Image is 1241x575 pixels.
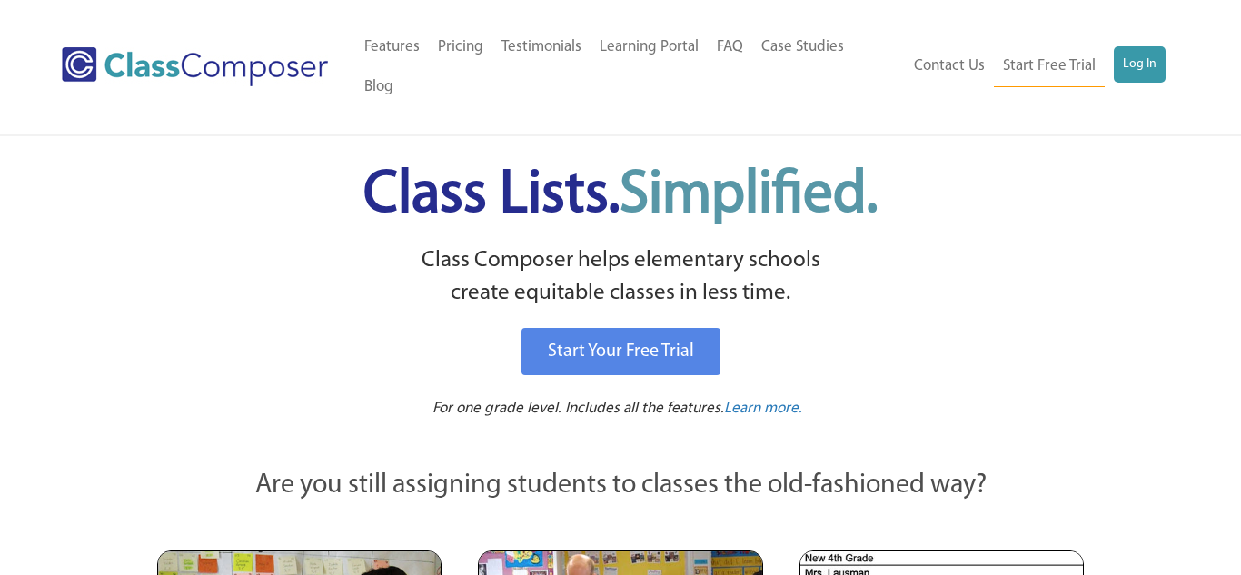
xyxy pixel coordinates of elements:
img: Class Composer [62,47,327,86]
a: Start Free Trial [994,46,1105,87]
a: Learn more. [724,398,802,421]
a: Contact Us [905,46,994,86]
span: Start Your Free Trial [548,342,694,361]
a: Pricing [429,27,492,67]
a: Log In [1114,46,1166,83]
a: Start Your Free Trial [521,328,720,375]
p: Class Composer helps elementary schools create equitable classes in less time. [154,244,1087,311]
span: For one grade level. Includes all the features. [432,401,724,416]
a: Blog [355,67,402,107]
nav: Header Menu [355,27,900,107]
span: Class Lists. [363,166,878,225]
span: Simplified. [620,166,878,225]
a: Learning Portal [591,27,708,67]
a: Case Studies [752,27,853,67]
span: Learn more. [724,401,802,416]
a: Features [355,27,429,67]
a: Testimonials [492,27,591,67]
a: FAQ [708,27,752,67]
nav: Header Menu [899,46,1165,87]
p: Are you still assigning students to classes the old-fashioned way? [157,466,1084,506]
